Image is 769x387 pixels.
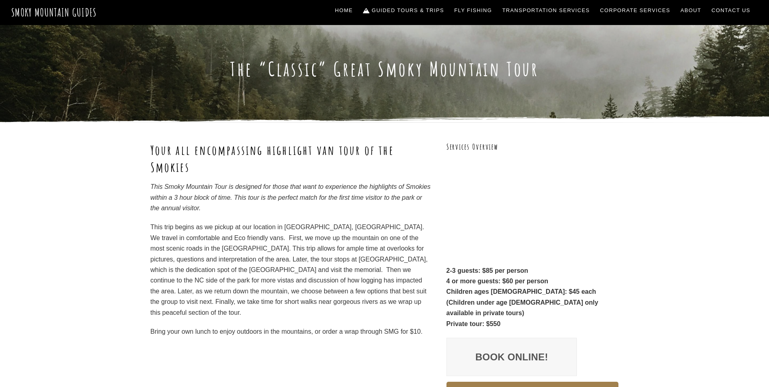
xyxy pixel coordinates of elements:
[332,2,356,19] a: Home
[446,288,596,295] strong: Children ages [DEMOGRAPHIC_DATA]: $45 each
[151,326,432,337] p: Bring your own lunch to enjoy outdoors in the mountains, or order a wrap through SMG for $10.
[446,299,598,316] strong: (Children under age [DEMOGRAPHIC_DATA] only available in private tours)
[446,142,619,153] h3: Services Overview
[446,267,528,274] strong: 2-3 guests: $85 per person
[446,278,549,284] strong: 4 or more guests: $60 per person
[597,2,674,19] a: Corporate Services
[446,320,501,327] strong: Private tour: $550
[360,2,447,19] a: Guided Tours & Trips
[451,2,495,19] a: Fly Fishing
[151,57,619,81] h1: The “Classic” Great Smoky Mountain Tour
[11,6,97,19] a: Smoky Mountain Guides
[151,183,431,211] em: This Smoky Mountain Tour is designed for those that want to experience the highlights of Smokies ...
[446,338,577,377] a: Book Online!
[151,142,394,175] strong: Your all encompassing highlight van tour of the Smokies
[151,222,432,318] p: This trip begins as we pickup at our location in [GEOGRAPHIC_DATA], [GEOGRAPHIC_DATA]. We travel ...
[499,2,593,19] a: Transportation Services
[708,2,754,19] a: Contact Us
[677,2,704,19] a: About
